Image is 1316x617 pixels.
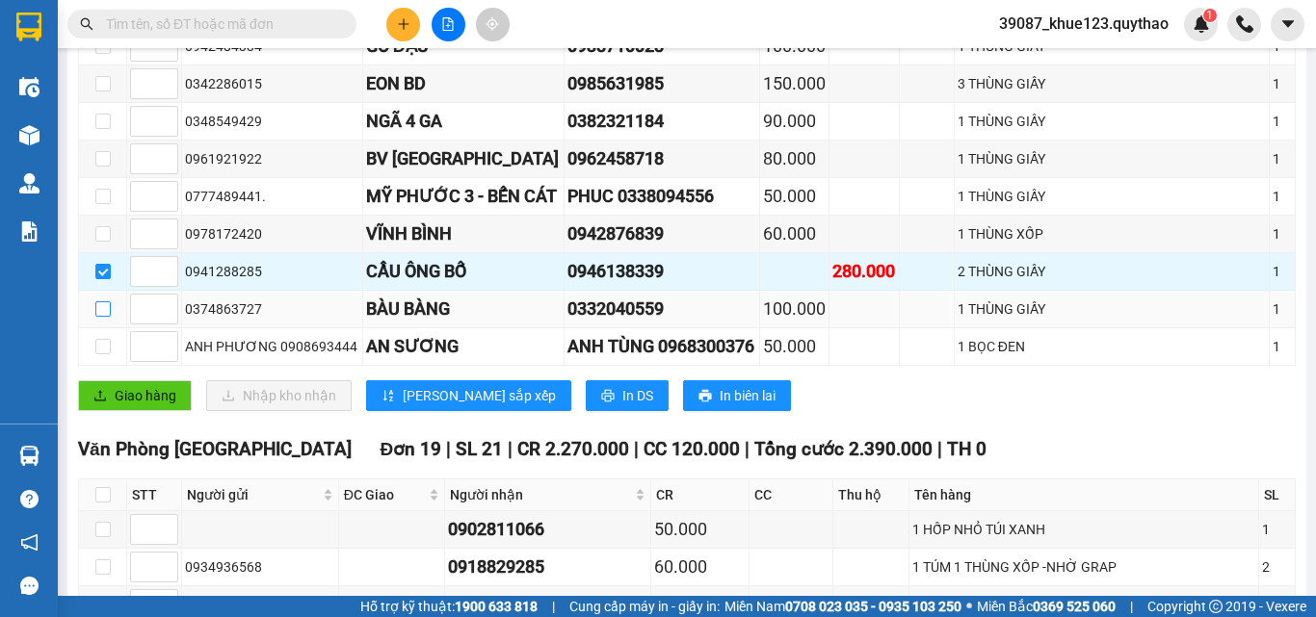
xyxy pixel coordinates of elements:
span: | [937,438,942,460]
span: 1 [1206,9,1213,22]
div: AN SƯƠNG [366,333,561,360]
span: | [552,596,555,617]
div: BV [GEOGRAPHIC_DATA] [366,145,561,172]
button: printerIn DS [586,380,669,411]
th: CC [750,479,834,511]
span: upload [93,389,107,404]
span: ⚪️ [966,603,972,610]
span: CC 120.000 [644,438,740,460]
div: 0889591813 [185,594,335,615]
span: Miền Nam [724,596,961,617]
div: 1 [1273,223,1292,244]
th: CR [651,479,750,511]
div: 1 BỌC ĐEN [958,336,1266,357]
div: 1 [1273,261,1292,282]
div: 1 [1262,519,1292,540]
div: 0962458718 [567,145,756,172]
div: 0382321184 [567,108,756,135]
span: [PERSON_NAME] sắp xếp [403,385,556,406]
span: Người gửi [187,484,319,505]
div: 1 THÙNG GIẤY [958,298,1266,320]
div: PHUC 0338094556 [567,183,756,210]
div: 0978172420 [185,223,359,244]
div: 0332040559 [567,296,756,322]
div: 60.000 [763,220,827,247]
span: sort-ascending [382,389,395,404]
button: caret-down [1271,8,1304,41]
span: Người nhận [450,484,631,505]
img: icon-new-feature [1193,15,1210,33]
sup: 1 [1203,9,1217,22]
span: aim [486,17,499,31]
span: ĐC Giao [344,484,426,505]
div: 1 TÚM 1 THÙNG XỐP -NHỜ GRAP [912,556,1254,578]
span: CR 2.270.000 [517,438,629,460]
div: 2 [1262,556,1292,578]
span: In DS [622,385,653,406]
div: 0946138339 [567,258,756,285]
button: plus [386,8,420,41]
span: | [1130,596,1133,617]
span: 39087_khue123.quythao [984,12,1184,36]
button: uploadGiao hàng [78,380,192,411]
span: printer [601,389,615,404]
img: logo-vxr [16,13,41,41]
div: 1 [1273,186,1292,207]
div: 0918829285 [448,553,647,580]
div: 1 HỐP NHỎ TÚI XANH [912,519,1254,540]
div: 280.000 [832,258,896,285]
div: 0374863727 [185,298,359,320]
span: | [508,438,513,460]
div: 2 THÙNG GIẤY [958,261,1266,282]
div: MỸ PHƯỚC 3 - BẾN CÁT [366,183,561,210]
div: 0942876839 [567,220,756,247]
div: 0941288285 [185,261,359,282]
button: aim [476,8,510,41]
img: warehouse-icon [19,125,39,145]
div: 80.000 [763,145,827,172]
th: Tên hàng [909,479,1258,511]
button: sort-ascending[PERSON_NAME] sắp xếp [366,380,571,411]
span: Cung cấp máy in - giấy in: [569,596,720,617]
div: 0902811066 [448,516,647,543]
img: phone-icon [1236,15,1253,33]
div: 1 [1273,298,1292,320]
span: Đơn 19 [381,438,442,460]
span: In biên lai [720,385,776,406]
img: warehouse-icon [19,77,39,97]
span: Miền Bắc [977,596,1116,617]
span: | [446,438,451,460]
div: 1 THÙNG GIẤY [912,594,1254,615]
span: question-circle [20,490,39,508]
span: file-add [441,17,455,31]
div: 50.000 [763,183,827,210]
div: 0934936568 [185,556,335,578]
div: 0961921922 [185,148,359,169]
div: 150.000 [763,70,827,97]
span: Tổng cước 2.390.000 [754,438,933,460]
div: VĨNH BÌNH [366,220,561,247]
div: BÀU BÀNG [366,296,561,322]
span: TH 0 [947,438,987,460]
div: 1 THÙNG GIẤY [958,148,1266,169]
div: 1 THÙNG GIẤY [958,111,1266,132]
button: downloadNhập kho nhận [206,380,352,411]
span: notification [20,533,39,552]
div: 50.000 [654,516,746,543]
span: | [745,438,750,460]
div: ANH PHƯƠNG 0908693444 [185,336,359,357]
div: 0342286015 [185,73,359,94]
span: printer [698,389,712,404]
img: warehouse-icon [19,173,39,193]
div: 1 [1273,73,1292,94]
div: EON BD [366,70,561,97]
strong: 1900 633 818 [455,599,538,614]
input: Tìm tên, số ĐT hoặc mã đơn [106,13,333,35]
th: STT [127,479,182,511]
div: 1 THÙNG XỐP [958,223,1266,244]
div: ANH TÙNG 0968300376 [567,333,756,360]
div: 1 THÙNG GIẤY [958,186,1266,207]
strong: 0708 023 035 - 0935 103 250 [785,599,961,614]
span: caret-down [1279,15,1297,33]
div: 100.000 [763,296,827,322]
